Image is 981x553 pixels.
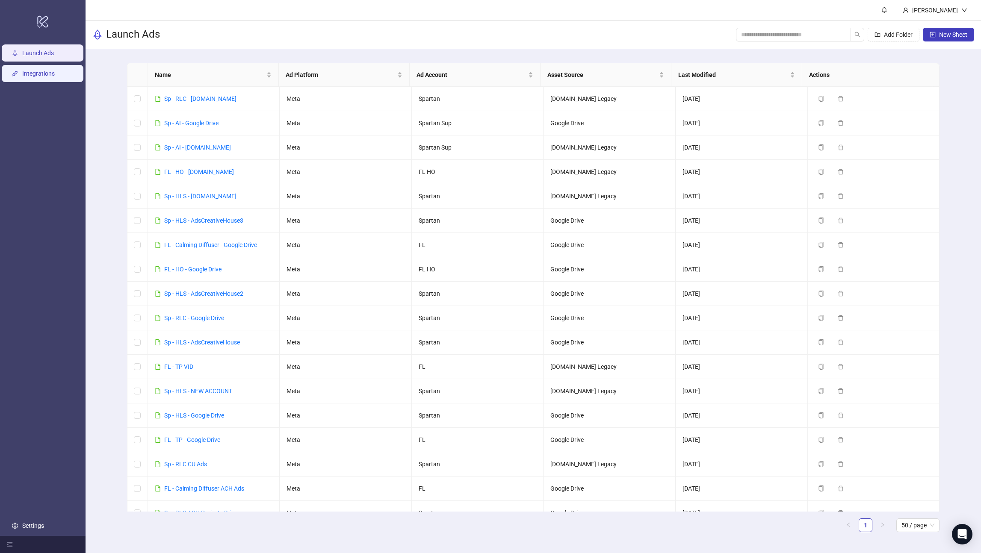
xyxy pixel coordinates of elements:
span: delete [838,485,844,491]
span: Last Modified [678,70,788,79]
span: copy [818,315,824,321]
span: file [155,120,161,126]
td: [DATE] [676,209,808,233]
span: file [155,364,161,370]
span: file [155,461,161,467]
th: Actions [802,63,933,87]
td: [DATE] [676,184,808,209]
td: Spartan Sup [412,135,544,160]
span: copy [818,291,824,297]
td: Google Drive [544,477,676,501]
td: Spartan [412,330,544,355]
a: FL - HO - Google Drive [164,266,222,273]
span: file [155,339,161,345]
span: file [155,266,161,272]
td: Google Drive [544,403,676,428]
span: delete [838,315,844,321]
td: [DOMAIN_NAME] Legacy [544,160,676,184]
span: Ad Platform [286,70,396,79]
a: FL - TP VID [164,363,193,370]
a: Sp - HLS - Google Drive [164,412,224,419]
div: Open Intercom Messenger [952,524,972,544]
th: Ad Account [410,63,541,87]
button: right [876,518,889,532]
th: Name [148,63,279,87]
a: Sp - AI - Google Drive [164,120,219,126]
td: Meta [280,87,412,111]
td: Meta [280,330,412,355]
td: Meta [280,452,412,477]
a: Integrations [22,70,55,77]
td: [DATE] [676,379,808,403]
span: file [155,242,161,248]
span: Asset Source [547,70,657,79]
span: copy [818,169,824,175]
a: FL - Calming Diffuser ACH Ads [164,485,244,492]
td: Meta [280,111,412,135]
span: file [155,169,161,175]
span: copy [818,120,824,126]
span: copy [818,388,824,394]
td: Spartan [412,379,544,403]
a: Sp - RLC - [DOMAIN_NAME] [164,95,236,102]
td: FL [412,233,544,257]
a: Sp - RLC - Google Drive [164,315,224,321]
span: Ad Account [417,70,526,79]
span: copy [818,218,824,224]
span: file [155,193,161,199]
td: Meta [280,233,412,257]
td: [DATE] [676,160,808,184]
td: [DATE] [676,135,808,160]
span: delete [838,291,844,297]
td: [DATE] [676,257,808,282]
span: delete [838,437,844,443]
a: Sp - RLC ACH Project - Drive [164,509,237,516]
td: Google Drive [544,209,676,233]
td: Google Drive [544,282,676,306]
td: Spartan Sup [412,111,544,135]
span: file [155,510,161,516]
span: file [155,485,161,491]
td: [DOMAIN_NAME] Legacy [544,355,676,379]
td: [DOMAIN_NAME] Legacy [544,379,676,403]
span: left [846,522,851,527]
td: Meta [280,428,412,452]
td: [DATE] [676,306,808,330]
span: delete [838,218,844,224]
span: delete [838,510,844,516]
td: [DATE] [676,282,808,306]
td: Meta [280,501,412,525]
td: Google Drive [544,428,676,452]
span: file [155,218,161,224]
button: left [842,518,855,532]
span: file [155,437,161,443]
span: delete [838,364,844,370]
span: copy [818,485,824,491]
span: delete [838,144,844,150]
span: delete [838,120,844,126]
td: Spartan [412,403,544,428]
a: Sp - RLC CU Ads [164,461,207,468]
td: Meta [280,477,412,501]
td: [DATE] [676,452,808,477]
td: [DATE] [676,355,808,379]
span: search [854,32,860,38]
td: FL [412,477,544,501]
div: Page Size [896,518,940,532]
td: [DOMAIN_NAME] Legacy [544,87,676,111]
td: Google Drive [544,111,676,135]
span: Add Folder [884,31,913,38]
td: Meta [280,403,412,428]
span: delete [838,339,844,345]
li: 1 [859,518,872,532]
td: Google Drive [544,306,676,330]
button: New Sheet [923,28,974,41]
a: FL - TP - Google Drive [164,436,220,443]
a: Sp - HLS - [DOMAIN_NAME] [164,193,236,200]
td: [DATE] [676,501,808,525]
td: [DATE] [676,87,808,111]
span: copy [818,193,824,199]
span: delete [838,96,844,102]
td: Spartan [412,306,544,330]
th: Asset Source [541,63,671,87]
